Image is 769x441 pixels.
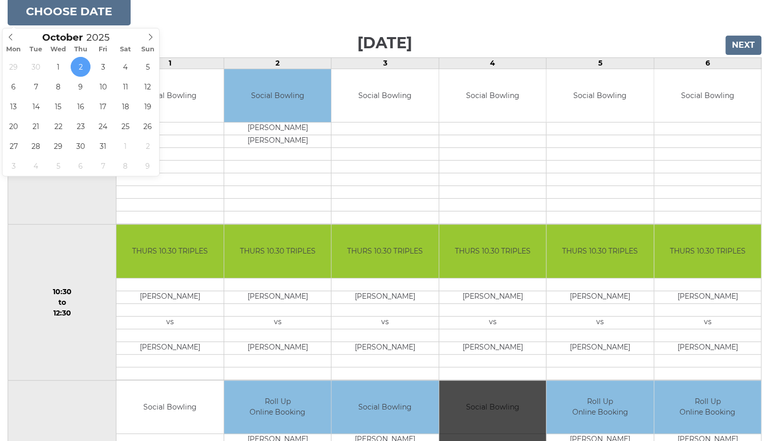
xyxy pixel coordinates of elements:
[654,316,761,329] td: vs
[137,46,159,53] span: Sun
[138,97,158,116] span: October 19, 2025
[654,341,761,354] td: [PERSON_NAME]
[224,291,331,303] td: [PERSON_NAME]
[331,381,438,434] td: Social Bowling
[115,57,135,77] span: October 4, 2025
[138,57,158,77] span: October 5, 2025
[138,156,158,176] span: November 9, 2025
[114,46,137,53] span: Sat
[26,97,46,116] span: October 14, 2025
[115,77,135,97] span: October 11, 2025
[546,316,653,329] td: vs
[3,46,25,53] span: Mon
[116,69,223,122] td: Social Bowling
[26,77,46,97] span: October 7, 2025
[48,136,68,156] span: October 29, 2025
[115,116,135,136] span: October 25, 2025
[439,225,546,278] td: THURS 10.30 TRIPLES
[116,381,223,434] td: Social Bowling
[93,136,113,156] span: October 31, 2025
[331,69,438,122] td: Social Bowling
[138,116,158,136] span: October 26, 2025
[654,69,761,122] td: Social Bowling
[71,57,90,77] span: October 2, 2025
[546,225,653,278] td: THURS 10.30 TRIPLES
[93,156,113,176] span: November 7, 2025
[71,156,90,176] span: November 6, 2025
[439,341,546,354] td: [PERSON_NAME]
[48,77,68,97] span: October 8, 2025
[224,135,331,148] td: [PERSON_NAME]
[93,97,113,116] span: October 17, 2025
[4,116,23,136] span: October 20, 2025
[224,57,331,69] td: 2
[92,46,114,53] span: Fri
[138,77,158,97] span: October 12, 2025
[116,225,223,278] td: THURS 10.30 TRIPLES
[115,97,135,116] span: October 18, 2025
[654,381,761,434] td: Roll Up Online Booking
[71,97,90,116] span: October 16, 2025
[83,31,122,43] input: Scroll to increment
[4,77,23,97] span: October 6, 2025
[71,77,90,97] span: October 9, 2025
[138,136,158,156] span: November 2, 2025
[331,316,438,329] td: vs
[93,57,113,77] span: October 3, 2025
[71,136,90,156] span: October 30, 2025
[116,341,223,354] td: [PERSON_NAME]
[26,116,46,136] span: October 21, 2025
[654,291,761,303] td: [PERSON_NAME]
[48,156,68,176] span: November 5, 2025
[71,116,90,136] span: October 23, 2025
[26,156,46,176] span: November 4, 2025
[4,97,23,116] span: October 13, 2025
[48,116,68,136] span: October 22, 2025
[546,341,653,354] td: [PERSON_NAME]
[546,291,653,303] td: [PERSON_NAME]
[48,97,68,116] span: October 15, 2025
[115,156,135,176] span: November 8, 2025
[439,316,546,329] td: vs
[116,316,223,329] td: vs
[224,341,331,354] td: [PERSON_NAME]
[331,225,438,278] td: THURS 10.30 TRIPLES
[25,46,47,53] span: Tue
[331,291,438,303] td: [PERSON_NAME]
[4,57,23,77] span: September 29, 2025
[116,291,223,303] td: [PERSON_NAME]
[439,69,546,122] td: Social Bowling
[725,36,761,55] input: Next
[546,57,654,69] td: 5
[224,381,331,434] td: Roll Up Online Booking
[224,225,331,278] td: THURS 10.30 TRIPLES
[4,156,23,176] span: November 3, 2025
[224,122,331,135] td: [PERSON_NAME]
[224,316,331,329] td: vs
[224,69,331,122] td: Social Bowling
[331,341,438,354] td: [PERSON_NAME]
[93,77,113,97] span: October 10, 2025
[47,46,70,53] span: Wed
[26,57,46,77] span: September 30, 2025
[115,136,135,156] span: November 1, 2025
[439,291,546,303] td: [PERSON_NAME]
[546,381,653,434] td: Roll Up Online Booking
[331,57,439,69] td: 3
[439,57,546,69] td: 4
[42,33,83,43] span: Scroll to increment
[26,136,46,156] span: October 28, 2025
[8,225,116,381] td: 10:30 to 12:30
[4,136,23,156] span: October 27, 2025
[93,116,113,136] span: October 24, 2025
[654,57,761,69] td: 6
[116,57,224,69] td: 1
[546,69,653,122] td: Social Bowling
[48,57,68,77] span: October 1, 2025
[654,225,761,278] td: THURS 10.30 TRIPLES
[70,46,92,53] span: Thu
